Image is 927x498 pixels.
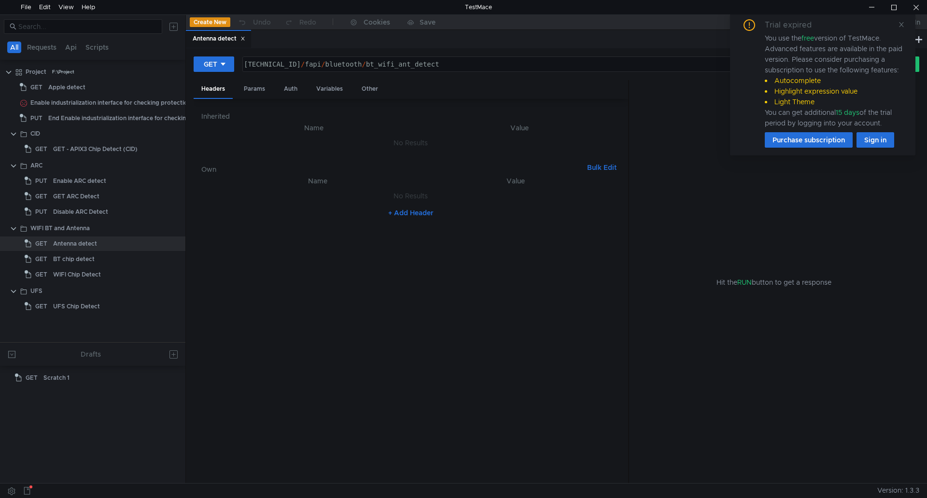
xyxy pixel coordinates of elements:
li: Light Theme [765,97,904,107]
span: free [801,34,814,42]
li: Autocomplete [765,75,904,86]
div: Variables [309,80,351,98]
span: Version: 1.3.3 [877,484,919,498]
input: Search... [18,21,156,32]
li: Highlight expression value [765,86,904,97]
div: Scratch 1 [43,371,70,385]
span: GET [35,189,47,204]
div: Project [26,65,46,79]
span: GET [30,80,42,95]
span: GET [35,252,47,266]
div: BT chip detect [53,252,95,266]
div: You can get additional of the trial period by logging into your account. [765,107,904,128]
div: GET [204,59,217,69]
div: Enable ARC detect [53,174,106,188]
th: Name [217,175,418,187]
div: WIFI Chip Detect [53,267,101,282]
span: RUN [737,278,752,287]
span: PUT [35,205,47,219]
div: ARC [30,158,42,173]
button: Create New [190,17,230,27]
div: CID [30,126,40,141]
div: Apple detect [48,80,85,95]
div: Headers [194,80,233,99]
button: Redo [278,15,323,29]
div: GET - APIX3 Chip Detect (CID) [53,142,138,156]
th: Value [418,175,613,187]
div: End Enable industrialization interface for checking protection [48,111,222,125]
div: WIFI BT and Antenna [30,221,90,235]
div: Antenna detect [53,236,97,251]
button: All [7,41,21,53]
span: GET [35,267,47,282]
nz-embed-empty: No Results [393,192,428,200]
div: UFS Chip Detect [53,299,100,314]
div: Drafts [81,348,101,360]
span: GET [35,142,47,156]
span: PUT [35,174,47,188]
button: Bulk Edit [583,162,620,173]
span: Hit the button to get a response [716,277,831,288]
button: Scripts [83,41,112,53]
button: GET [194,56,234,72]
div: UFS [30,284,42,298]
button: Requests [24,41,59,53]
div: Cookies [364,16,390,28]
h6: Own [201,164,583,175]
button: Undo [230,15,278,29]
th: Name [209,122,419,134]
button: Api [62,41,80,53]
div: Antenna detect [193,34,245,44]
div: Undo [253,16,271,28]
span: GET [35,299,47,314]
div: You use the version of TestMace. Advanced features are available in the paid version. Please cons... [765,33,904,128]
div: Params [236,80,273,98]
div: Disable ARC Detect [53,205,108,219]
span: 15 days [836,108,859,117]
button: Purchase subscription [765,132,853,148]
div: Auth [276,80,305,98]
div: GET ARC Detect [53,189,99,204]
button: + Add Header [384,207,437,219]
h6: Inherited [201,111,620,122]
div: Enable industrialization interface for checking protection [30,96,191,110]
span: PUT [30,111,42,125]
th: Value [419,122,620,134]
nz-embed-empty: No Results [393,138,428,147]
span: GET [35,236,47,251]
div: Other [354,80,386,98]
div: Save [420,19,435,26]
div: Redo [299,16,316,28]
button: Sign in [857,132,894,148]
div: F:\Project [52,65,74,79]
span: GET [26,371,38,385]
div: Trial expired [765,19,823,31]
